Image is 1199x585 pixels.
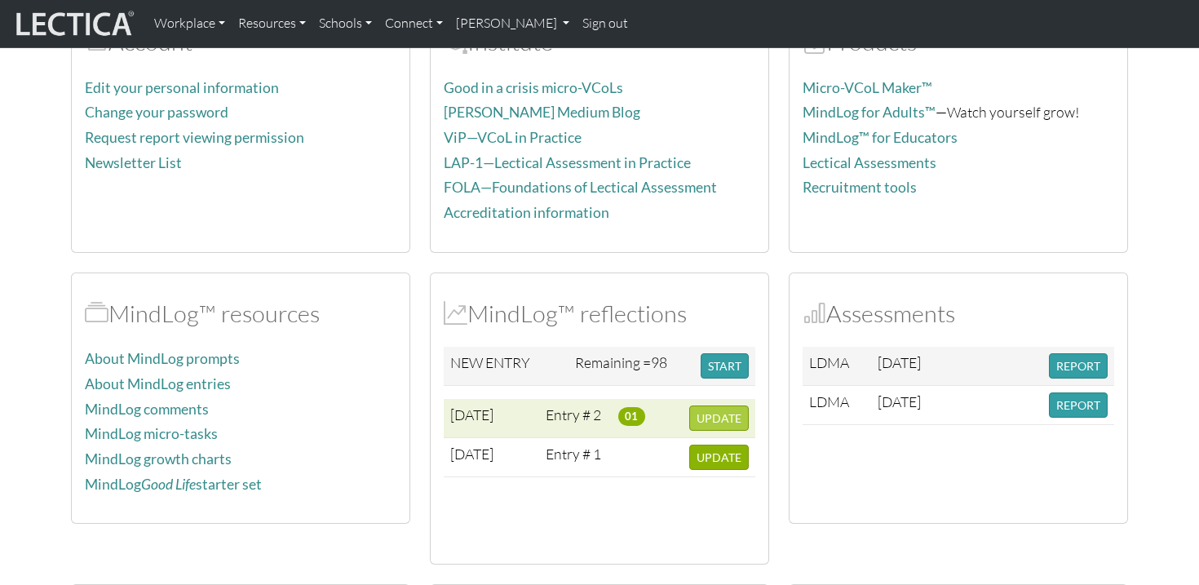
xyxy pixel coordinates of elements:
[85,299,396,328] h2: MindLog™ resources
[85,375,231,392] a: About MindLog entries
[444,129,582,146] a: ViP—VCoL in Practice
[378,7,449,41] a: Connect
[444,104,640,121] a: [PERSON_NAME] Medium Blog
[85,425,218,442] a: MindLog micro-tasks
[444,28,755,56] h2: Institute
[569,347,694,386] td: Remaining =
[701,353,749,379] button: START
[444,299,755,328] h2: MindLog™ reflections
[1049,392,1108,418] button: REPORT
[85,104,228,121] a: Change your password
[803,154,936,171] a: Lectical Assessments
[651,353,667,371] span: 98
[576,7,635,41] a: Sign out
[85,476,262,493] a: MindLogGood Lifestarter set
[444,179,717,196] a: FOLA—Foundations of Lectical Assessment
[1049,353,1108,379] button: REPORT
[444,79,623,96] a: Good in a crisis micro-VCoLs
[689,406,749,431] button: UPDATE
[803,347,871,386] td: LDMA
[85,450,232,468] a: MindLog growth charts
[878,392,921,410] span: [DATE]
[450,406,493,423] span: [DATE]
[444,204,609,221] a: Accreditation information
[85,401,209,418] a: MindLog comments
[85,129,304,146] a: Request report viewing permission
[803,299,826,328] span: Assessments
[618,407,645,425] span: 01
[85,28,396,56] h2: Account
[85,299,108,328] span: MindLog™ resources
[148,7,232,41] a: Workplace
[697,450,741,464] span: UPDATE
[85,350,240,367] a: About MindLog prompts
[803,386,871,425] td: LDMA
[312,7,378,41] a: Schools
[141,476,196,493] i: Good Life
[85,154,182,171] a: Newsletter List
[539,399,612,438] td: Entry # 2
[803,104,936,121] a: MindLog for Adults™
[803,179,917,196] a: Recruitment tools
[449,7,576,41] a: [PERSON_NAME]
[697,411,741,425] span: UPDATE
[803,100,1114,124] p: —Watch yourself grow!
[444,154,691,171] a: LAP-1—Lectical Assessment in Practice
[12,8,135,39] img: lecticalive
[85,79,279,96] a: Edit your personal information
[450,445,493,463] span: [DATE]
[878,353,921,371] span: [DATE]
[803,129,958,146] a: MindLog™ for Educators
[689,445,749,470] button: UPDATE
[803,28,1114,56] h2: Products
[444,347,569,386] td: NEW ENTRY
[539,438,612,477] td: Entry # 1
[444,299,467,328] span: MindLog
[803,79,932,96] a: Micro-VCoL Maker™
[803,299,1114,328] h2: Assessments
[232,7,312,41] a: Resources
